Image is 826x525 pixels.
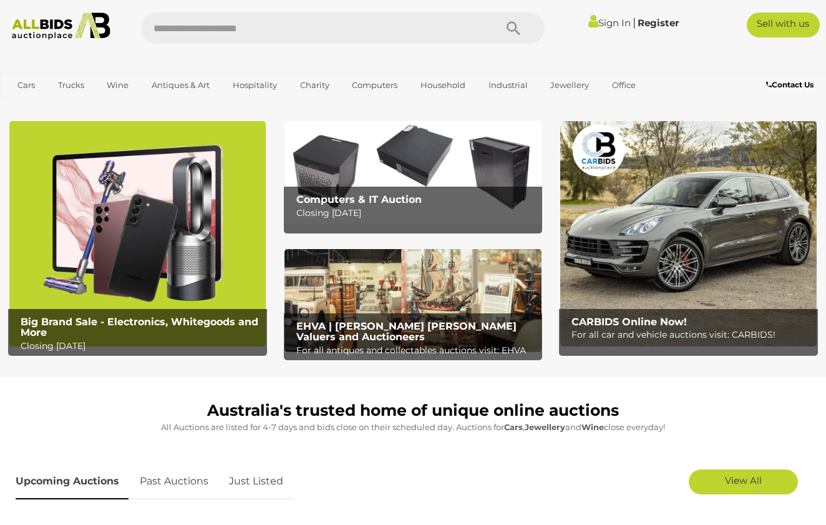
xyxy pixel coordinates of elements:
[220,463,293,500] a: Just Listed
[16,420,810,434] p: All Auctions are listed for 4-7 days and bids close on their scheduled day. Auctions for , and cl...
[482,12,545,44] button: Search
[504,422,523,432] strong: Cars
[689,469,798,494] a: View All
[766,80,814,89] b: Contact Us
[766,78,817,92] a: Contact Us
[6,12,116,40] img: Allbids.com.au
[9,75,43,96] a: Cars
[50,75,92,96] a: Trucks
[292,75,338,96] a: Charity
[571,316,687,328] b: CARBIDS Online Now!
[604,75,644,96] a: Office
[9,121,266,346] a: Big Brand Sale - Electronics, Whitegoods and More Big Brand Sale - Electronics, Whitegoods and Mo...
[21,338,261,354] p: Closing [DATE]
[296,320,517,343] b: EHVA | [PERSON_NAME] [PERSON_NAME] Valuers and Auctioneers
[542,75,597,96] a: Jewellery
[581,422,604,432] strong: Wine
[21,316,258,339] b: Big Brand Sale - Electronics, Whitegoods and More
[296,343,537,358] p: For all antiques and collectables auctions visit: EHVA
[638,17,679,29] a: Register
[633,16,636,29] span: |
[560,121,817,346] img: CARBIDS Online Now!
[16,402,810,420] h1: Australia's trusted home of unique online auctions
[143,75,218,96] a: Antiques & Art
[16,463,129,500] a: Upcoming Auctions
[725,474,762,486] span: View All
[225,75,285,96] a: Hospitality
[525,422,565,432] strong: Jewellery
[284,121,541,224] img: Computers & IT Auction
[571,327,812,343] p: For all car and vehicle auctions visit: CARBIDS!
[130,463,218,500] a: Past Auctions
[747,12,820,37] a: Sell with us
[344,75,406,96] a: Computers
[296,194,422,205] b: Computers & IT Auction
[296,205,537,221] p: Closing [DATE]
[284,249,541,352] img: EHVA | Evans Hastings Valuers and Auctioneers
[560,121,817,346] a: CARBIDS Online Now! CARBIDS Online Now! For all car and vehicle auctions visit: CARBIDS!
[588,17,631,29] a: Sign In
[284,121,541,224] a: Computers & IT Auction Computers & IT Auction Closing [DATE]
[99,75,137,96] a: Wine
[480,75,536,96] a: Industrial
[412,75,474,96] a: Household
[284,249,541,352] a: EHVA | Evans Hastings Valuers and Auctioneers EHVA | [PERSON_NAME] [PERSON_NAME] Valuers and Auct...
[58,96,163,116] a: [GEOGRAPHIC_DATA]
[9,96,51,116] a: Sports
[9,121,266,346] img: Big Brand Sale - Electronics, Whitegoods and More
